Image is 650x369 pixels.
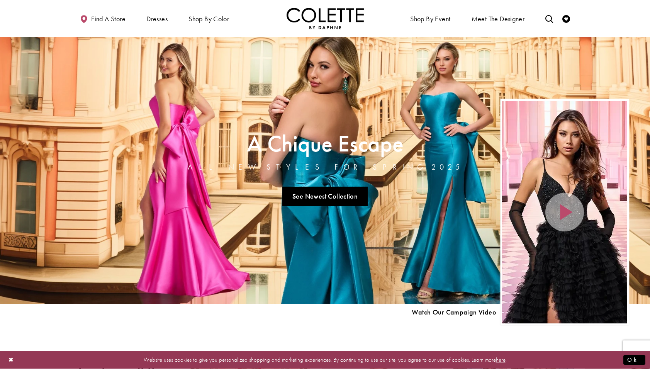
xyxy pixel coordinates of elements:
span: Shop by color [188,15,229,23]
span: Dresses [146,15,168,23]
span: Find a store [91,15,126,23]
span: Shop By Event [408,8,452,29]
a: Toggle search [543,8,555,29]
a: Meet the designer [470,8,527,29]
img: Colette by Daphne [287,8,364,29]
span: Shop By Event [410,15,450,23]
button: Close Dialog [5,353,18,367]
a: See Newest Collection A Chique Escape All New Styles For Spring 2025 [282,187,368,206]
p: Website uses cookies to give you personalized shopping and marketing experiences. By continuing t... [56,355,594,365]
a: Check Wishlist [560,8,572,29]
span: Dresses [144,8,170,29]
span: Shop by color [187,8,231,29]
span: Meet the designer [472,15,525,23]
span: Play Slide #15 Video [411,308,496,316]
a: here [496,356,506,364]
ul: Slider Links [185,184,465,209]
a: Find a store [78,8,127,29]
button: Submit Dialog [623,355,645,365]
a: Visit Home Page [287,8,364,29]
